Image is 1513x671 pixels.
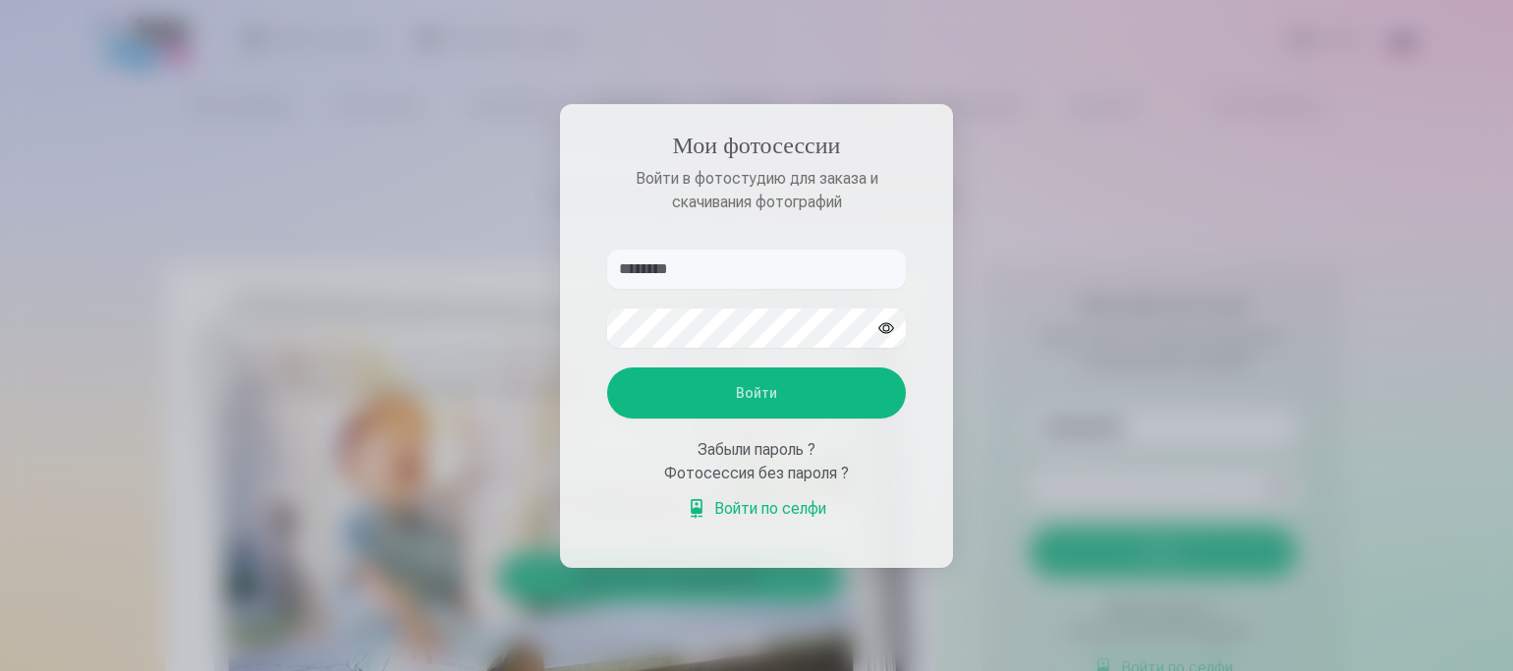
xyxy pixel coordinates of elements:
button: Войти [607,367,906,419]
div: Забыли пароль ? [607,438,906,462]
div: Фотосессия без пароля ? [607,462,906,485]
h4: Мои фотосессии [588,132,925,167]
p: Войти в фотостудию для заказа и скачивания фотографий [588,167,925,214]
a: Войти по селфи [687,497,826,521]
